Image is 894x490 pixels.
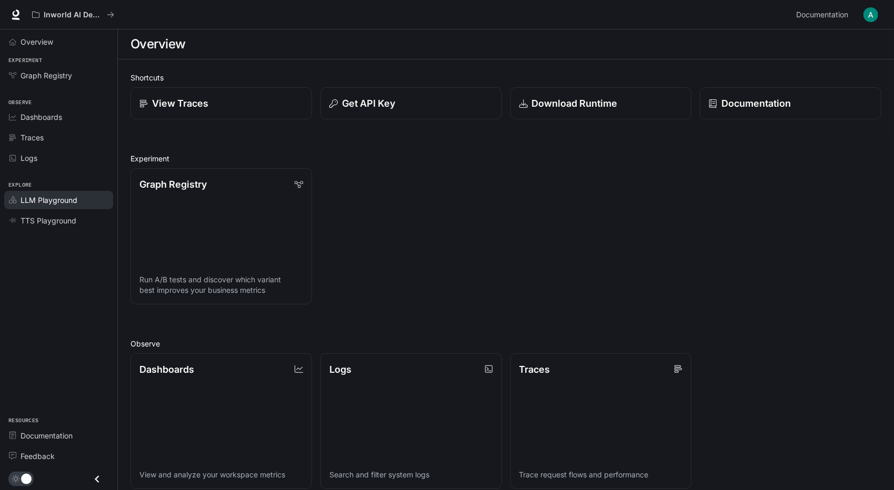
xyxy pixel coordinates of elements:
a: Documentation [700,87,881,119]
p: Traces [519,362,550,376]
span: Feedback [21,451,55,462]
a: TracesTrace request flows and performance [510,353,692,489]
a: Dashboards [4,108,113,126]
a: Traces [4,128,113,147]
p: View Traces [152,96,208,110]
p: Logs [329,362,351,376]
span: Dashboards [21,111,62,122]
p: Search and filter system logs [329,469,493,480]
a: View Traces [130,87,312,119]
a: Documentation [792,4,856,25]
p: Trace request flows and performance [519,469,683,480]
h1: Overview [130,34,186,55]
p: Run A/B tests and discover which variant best improves your business metrics [139,274,303,295]
p: View and analyze your workspace metrics [139,469,303,480]
h2: Shortcuts [130,72,881,83]
span: Traces [21,132,44,143]
span: Overview [21,36,53,47]
a: Download Runtime [510,87,692,119]
img: User avatar [863,7,878,22]
a: LogsSearch and filter system logs [320,353,502,489]
p: Download Runtime [532,96,618,110]
button: User avatar [860,4,881,25]
p: Get API Key [342,96,395,110]
a: Overview [4,33,113,51]
p: Inworld AI Demos [44,11,103,19]
h2: Observe [130,338,881,349]
span: Documentation [796,8,848,22]
span: TTS Playground [21,215,76,226]
p: Graph Registry [139,177,207,191]
span: Dark mode toggle [21,473,32,484]
button: Get API Key [320,87,502,119]
h2: Experiment [130,153,881,164]
span: Graph Registry [21,70,72,81]
a: TTS Playground [4,211,113,230]
button: All workspaces [27,4,119,25]
a: Logs [4,149,113,167]
a: Documentation [4,426,113,445]
a: Graph Registry [4,66,113,85]
p: Dashboards [139,362,194,376]
a: Feedback [4,447,113,465]
span: Documentation [21,430,73,441]
a: DashboardsView and analyze your workspace metrics [130,353,312,489]
span: Logs [21,152,37,164]
a: LLM Playground [4,191,113,209]
button: Close drawer [85,468,109,490]
p: Documentation [721,96,791,110]
span: LLM Playground [21,195,77,206]
a: Graph RegistryRun A/B tests and discover which variant best improves your business metrics [130,168,312,304]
